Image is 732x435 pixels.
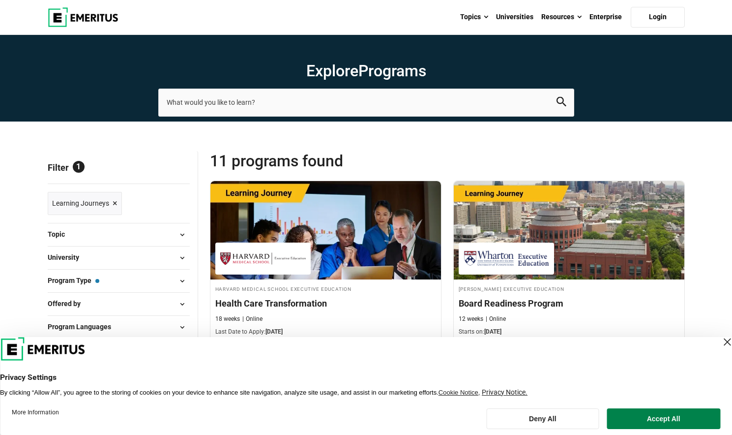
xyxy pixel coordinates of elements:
[48,274,190,288] button: Program Type
[459,328,679,336] p: Starts on:
[48,227,190,242] button: Topic
[215,315,240,323] p: 18 weeks
[210,151,447,171] span: 11 Programs found
[459,315,483,323] p: 12 weeks
[210,181,441,342] a: Healthcare Course by Harvard Medical School Executive Education - August 21, 2025 Harvard Medical...
[459,284,679,293] h4: [PERSON_NAME] Executive Education
[48,297,190,311] button: Offered by
[48,192,122,215] a: Learning Journeys ×
[158,61,574,81] h1: Explore
[48,321,119,332] span: Program Languages
[210,181,441,280] img: Health Care Transformation | Online Healthcare Course
[73,161,85,173] span: 1
[48,250,190,265] button: University
[158,89,574,116] input: search-page
[113,196,117,211] span: ×
[454,181,684,280] img: Board Readiness Program | Online Leadership Course
[48,229,73,240] span: Topic
[464,248,549,270] img: Wharton Executive Education
[242,315,263,323] p: Online
[631,7,685,28] a: Login
[358,62,426,80] span: Programs
[265,328,283,335] span: [DATE]
[459,297,679,310] h4: Board Readiness Program
[48,320,190,335] button: Program Languages
[484,328,501,335] span: [DATE]
[454,181,684,342] a: Leadership Course by Wharton Executive Education - August 21, 2025 Wharton Executive Education [P...
[215,328,436,336] p: Last Date to Apply:
[48,275,99,286] span: Program Type
[556,97,566,108] button: search
[220,248,306,270] img: Harvard Medical School Executive Education
[556,99,566,109] a: search
[48,151,190,184] p: Filter
[48,298,88,309] span: Offered by
[215,297,436,310] h4: Health Care Transformation
[215,284,436,293] h4: Harvard Medical School Executive Education
[52,198,109,209] span: Learning Journeys
[48,252,87,263] span: University
[486,315,506,323] p: Online
[159,162,190,175] a: Reset all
